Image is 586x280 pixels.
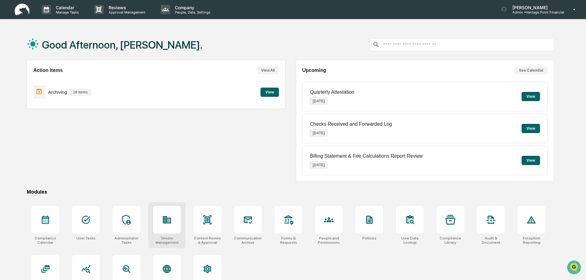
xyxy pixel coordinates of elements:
[51,10,82,14] p: Manage Tasks
[260,88,279,97] button: View
[4,75,42,86] a: 🖐️Preclearance
[257,66,279,74] button: View All
[170,10,214,14] p: People, Data, Settings
[522,124,540,133] button: View
[33,68,63,73] h2: Action Items
[310,121,392,127] p: Checks Received and Forwarded Log
[21,47,101,53] div: Start new chat
[396,236,424,245] div: User Data Lookup
[42,75,79,86] a: 🗄️Attestations
[275,236,302,245] div: Forms & Requests
[6,78,11,83] div: 🖐️
[315,236,343,245] div: People and Permissions
[4,87,41,98] a: 🔎Data Lookup
[12,89,39,95] span: Data Lookup
[76,236,96,240] div: User Tasks
[234,236,262,245] div: Communications Archive
[48,89,67,95] p: Archiving
[194,236,221,245] div: Content Review & Approval
[104,49,112,56] button: Start new chat
[518,236,545,245] div: Exception Reporting
[566,260,583,276] iframe: Open customer support
[522,92,540,101] button: View
[302,68,326,73] h2: Upcoming
[51,5,82,10] p: Calendar
[15,4,29,16] img: logo
[507,10,564,14] p: Admin • Vantage Point Financial
[310,153,423,159] p: Billing Statement & Fee Calculations Report Review
[153,236,181,245] div: Vendor Management
[61,104,74,109] span: Pylon
[522,156,540,165] button: View
[310,97,328,105] p: [DATE]
[43,104,74,109] a: Powered byPylon
[362,236,376,240] div: Policies
[507,5,564,10] p: [PERSON_NAME]
[6,47,17,58] img: 1746055101610-c473b297-6a78-478c-a979-82029cc54cd1
[310,89,354,95] p: Quarterly Attestation
[44,78,49,83] div: 🗄️
[477,236,505,245] div: Audit & Document Logs
[27,189,554,195] div: Modules
[32,236,59,245] div: Compliance Calendar
[6,13,112,23] p: How can we help?
[51,77,76,84] span: Attestations
[21,53,78,58] div: We're available if you need us!
[515,66,548,74] button: See Calendar
[104,10,148,14] p: Approval Management
[113,236,140,245] div: Administrator Tasks
[104,5,148,10] p: Reviews
[310,129,328,137] p: [DATE]
[310,161,328,169] p: [DATE]
[12,77,40,84] span: Preclearance
[42,39,202,51] h1: Good Afternoon, [PERSON_NAME].
[70,89,91,96] p: 19 items
[260,89,279,95] a: View
[170,5,214,10] p: Company
[6,90,11,95] div: 🔎
[437,236,464,245] div: Compliance Library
